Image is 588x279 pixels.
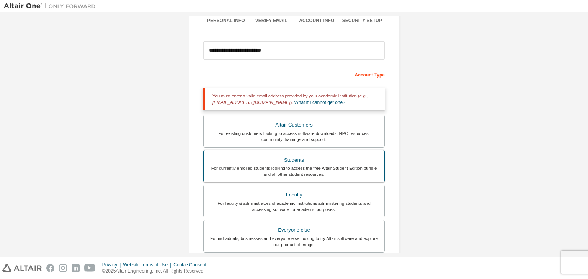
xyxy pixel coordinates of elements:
a: What if I cannot get one? [294,100,345,105]
p: © 2025 Altair Engineering, Inc. All Rights Reserved. [102,268,211,274]
div: Account Type [203,68,385,80]
img: youtube.svg [84,264,95,272]
div: For individuals, businesses and everyone else looking to try Altair software and explore our prod... [208,235,380,248]
img: linkedin.svg [72,264,80,272]
div: Security Setup [340,18,385,24]
div: You must enter a valid email address provided by your academic institution (e.g., ). [203,88,385,110]
div: Personal Info [203,18,249,24]
div: Verify Email [249,18,294,24]
div: For faculty & administrators of academic institutions administering students and accessing softwa... [208,200,380,212]
img: Altair One [4,2,100,10]
div: Account Info [294,18,340,24]
div: Privacy [102,262,123,268]
img: facebook.svg [46,264,54,272]
div: Everyone else [208,225,380,235]
div: Cookie Consent [173,262,211,268]
div: For existing customers looking to access software downloads, HPC resources, community, trainings ... [208,130,380,143]
div: For currently enrolled students looking to access the free Altair Student Edition bundle and all ... [208,165,380,177]
div: Altair Customers [208,120,380,130]
span: [EMAIL_ADDRESS][DOMAIN_NAME] [212,100,290,105]
div: Website Terms of Use [123,262,173,268]
div: Students [208,155,380,165]
img: instagram.svg [59,264,67,272]
img: altair_logo.svg [2,264,42,272]
div: Faculty [208,190,380,200]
